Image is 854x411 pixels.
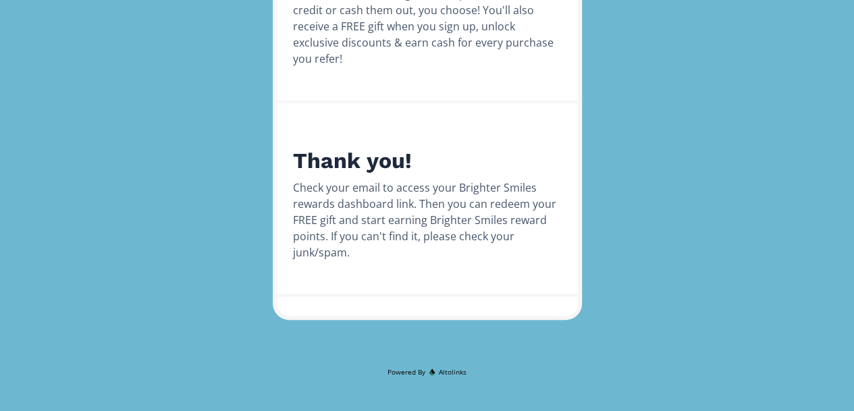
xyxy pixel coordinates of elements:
[269,367,586,377] a: Powered ByAltolinks
[429,368,435,375] img: favicon-32x32.png
[439,367,466,377] span: Altolinks
[388,367,425,377] span: Powered By
[293,148,562,173] h2: Thank you!
[293,180,562,261] div: Check your email to access your Brighter Smiles rewards dashboard link. Then you can redeem your ...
